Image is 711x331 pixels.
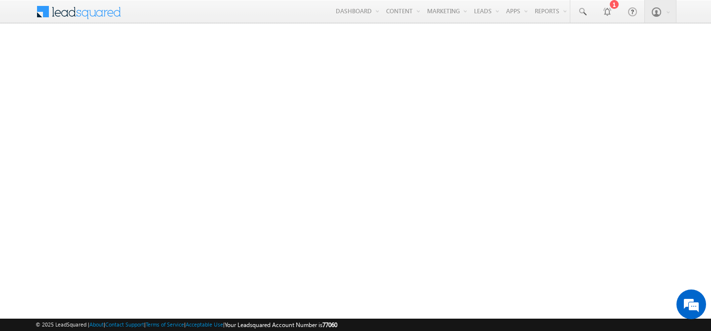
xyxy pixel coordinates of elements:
[105,321,144,328] a: Contact Support
[186,321,223,328] a: Acceptable Use
[146,321,184,328] a: Terms of Service
[322,321,337,329] span: 77060
[89,321,104,328] a: About
[36,320,337,330] span: © 2025 LeadSquared | | | | |
[225,321,337,329] span: Your Leadsquared Account Number is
